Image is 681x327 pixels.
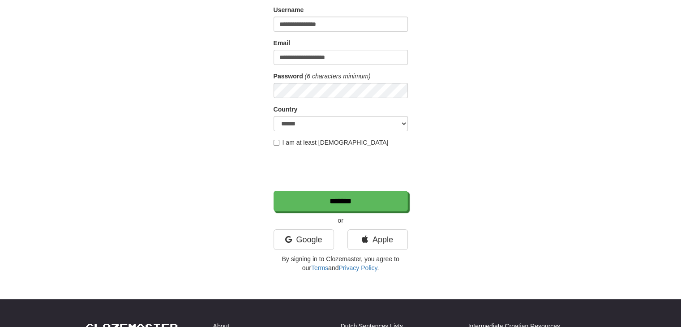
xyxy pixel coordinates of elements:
[274,140,279,146] input: I am at least [DEMOGRAPHIC_DATA]
[274,39,290,47] label: Email
[274,216,408,225] p: or
[274,151,410,186] iframe: reCAPTCHA
[274,105,298,114] label: Country
[274,5,304,14] label: Username
[274,138,389,147] label: I am at least [DEMOGRAPHIC_DATA]
[338,264,377,271] a: Privacy Policy
[305,73,371,80] em: (6 characters minimum)
[274,72,303,81] label: Password
[274,229,334,250] a: Google
[274,254,408,272] p: By signing in to Clozemaster, you agree to our and .
[347,229,408,250] a: Apple
[311,264,328,271] a: Terms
